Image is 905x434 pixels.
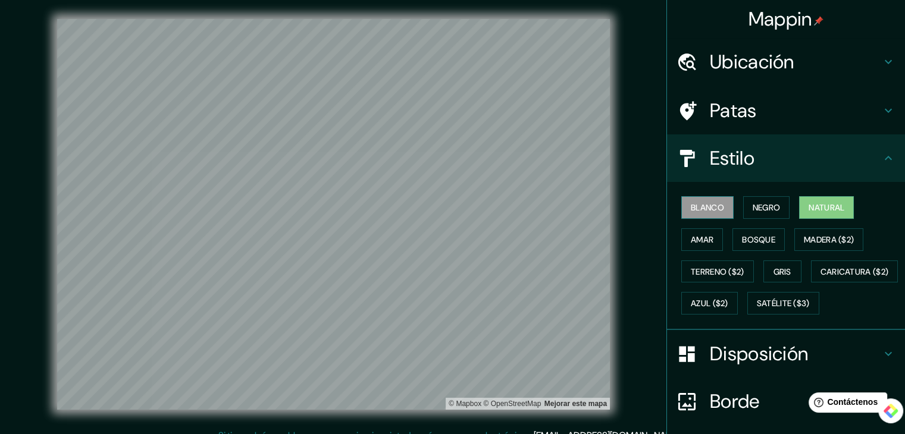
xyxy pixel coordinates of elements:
button: Madera ($2) [794,228,863,251]
img: pin-icon.png [814,16,823,26]
canvas: Mapa [57,19,610,410]
font: Blanco [691,202,724,213]
font: Gris [774,266,791,277]
font: Azul ($2) [691,298,728,309]
a: Mapbox [449,400,481,408]
font: Borde [710,389,760,414]
a: Map feedback [544,400,607,408]
font: Caricatura ($2) [821,266,889,277]
font: Disposición [710,341,808,366]
button: Caricatura ($2) [811,260,898,283]
font: Ubicación [710,49,794,74]
button: Satélite ($3) [747,292,819,315]
button: Negro [743,196,790,219]
button: Natural [799,196,854,219]
div: Disposición [667,330,905,378]
iframe: Lanzador de widgets de ayuda [799,388,892,421]
button: Gris [763,260,801,283]
div: Borde [667,378,905,425]
button: Bosque [732,228,785,251]
font: Natural [809,202,844,213]
div: Patas [667,87,905,134]
font: Negro [753,202,781,213]
font: Bosque [742,234,775,245]
a: Mapa de OpenStreet [483,400,541,408]
button: Azul ($2) [681,292,738,315]
button: Terreno ($2) [681,260,754,283]
div: Ubicación [667,38,905,86]
font: © OpenStreetMap [483,400,541,408]
font: Amar [691,234,713,245]
font: Mappin [749,7,812,32]
div: Estilo [667,134,905,182]
font: Estilo [710,146,754,171]
font: Terreno ($2) [691,266,744,277]
font: Patas [710,98,757,123]
button: Blanco [681,196,734,219]
button: Amar [681,228,723,251]
font: © Mapbox [449,400,481,408]
font: Satélite ($3) [757,298,810,309]
font: Mejorar este mapa [544,400,607,408]
font: Madera ($2) [804,234,854,245]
